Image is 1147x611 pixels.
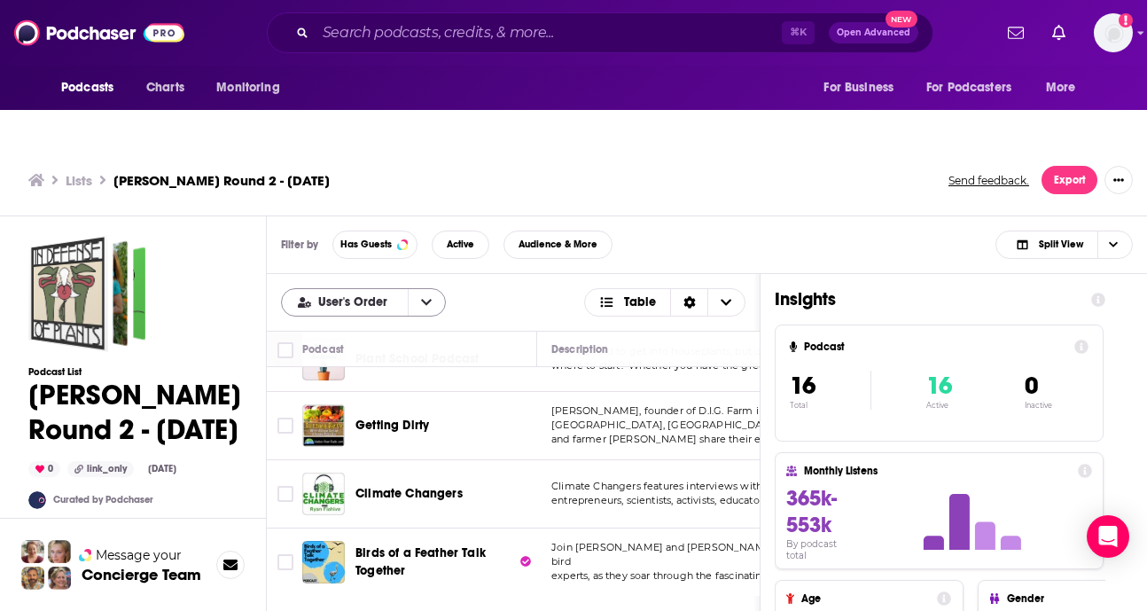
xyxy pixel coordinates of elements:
[48,567,71,590] img: Barbara Profile
[355,418,429,433] span: Getting Dirty
[503,231,613,259] button: Audience & More
[302,473,345,515] img: Climate Changers
[408,289,445,316] button: open menu
[67,461,134,477] div: link_only
[1039,239,1083,249] span: Split View
[551,433,812,445] span: and farmer [PERSON_NAME] share their expertise in
[801,592,930,605] h4: Age
[135,71,195,105] a: Charts
[28,235,145,352] a: David Mizejewski Round 2 - Sept 29, 2025
[584,288,746,317] button: Choose View
[277,554,293,570] span: Toggle select row
[926,75,1011,100] span: For Podcasters
[141,462,183,476] div: [DATE]
[775,288,1077,310] h1: Insights
[355,545,486,578] span: Birds of a Feather Talk Together
[786,538,859,561] h4: By podcast total
[995,231,1133,259] button: Choose View
[146,75,184,100] span: Charts
[1025,401,1052,410] p: Inactive
[82,566,201,584] h3: Concierge Team
[790,371,815,401] span: 16
[48,540,71,563] img: Jules Profile
[432,231,489,259] button: Active
[96,546,182,564] span: Message your
[302,404,345,447] img: Getting Dirty
[1046,75,1076,100] span: More
[1119,13,1133,27] svg: Add a profile image
[1001,18,1031,48] a: Show notifications dropdown
[551,541,848,568] span: Join [PERSON_NAME] and [PERSON_NAME], two seasoned bird
[804,465,1070,477] h4: Monthly Listens
[332,231,417,259] button: Has Guests
[281,288,446,317] h2: Choose List sort
[277,486,293,502] span: Toggle select row
[66,172,92,189] a: Lists
[551,339,608,360] div: Description
[355,417,429,435] a: Getting Dirty
[823,75,893,100] span: For Business
[302,541,345,584] img: Birds of a Feather Talk Together
[782,21,815,44] span: ⌘ K
[355,485,463,503] a: Climate Changers
[519,239,597,249] span: Audience & More
[21,540,44,563] img: Sydney Profile
[28,491,46,509] img: ConnectPod
[277,418,293,434] span: Toggle select row
[926,401,952,410] p: Active
[943,173,1034,188] button: Send feedback.
[281,239,318,251] h3: Filter by
[318,296,394,309] span: User's Order
[1104,166,1133,194] button: Show More Button
[316,19,782,47] input: Search podcasts, credits, & more...
[1094,13,1133,52] span: Logged in as HSimon
[551,480,823,492] span: Climate Changers features interviews with remarkable
[624,296,656,309] span: Table
[1034,71,1098,105] button: open menu
[204,71,302,105] button: open menu
[915,71,1037,105] button: open menu
[829,22,918,43] button: Open AdvancedNew
[551,569,794,582] span: experts, as they soar through the fascinating worl
[447,239,474,249] span: Active
[670,289,707,316] div: Sort Direction
[786,485,837,538] span: 365k-553k
[277,351,293,367] span: Toggle select row
[1094,13,1133,52] img: User Profile
[340,239,392,249] span: Has Guests
[61,75,113,100] span: Podcasts
[267,12,933,53] div: Search podcasts, credits, & more...
[1045,18,1073,48] a: Show notifications dropdown
[28,366,241,378] h3: Podcast List
[551,494,789,506] span: entrepreneurs, scientists, activists, educators and
[551,404,781,431] span: [PERSON_NAME], founder of D.I.G. Farm in [GEOGRAPHIC_DATA], [GEOGRAPHIC_DATA],
[28,461,60,477] div: 0
[282,296,408,309] button: open menu
[21,567,44,590] img: Jon Profile
[302,339,344,360] div: Podcast
[1087,515,1129,558] div: Open Intercom Messenger
[811,71,916,105] button: open menu
[355,544,531,580] a: Birds of a Feather Talk Together
[886,11,917,27] span: New
[28,378,241,447] h1: [PERSON_NAME] Round 2 - [DATE]
[113,172,330,189] h3: [PERSON_NAME] Round 2 - [DATE]
[1025,371,1038,401] span: 0
[926,371,952,401] span: 16
[804,341,1067,353] h4: Podcast
[53,494,153,505] a: Curated by Podchaser
[355,486,463,501] span: Climate Changers
[1094,13,1133,52] button: Show profile menu
[216,75,279,100] span: Monitoring
[14,16,184,50] img: Podchaser - Follow, Share and Rate Podcasts
[49,71,137,105] button: open menu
